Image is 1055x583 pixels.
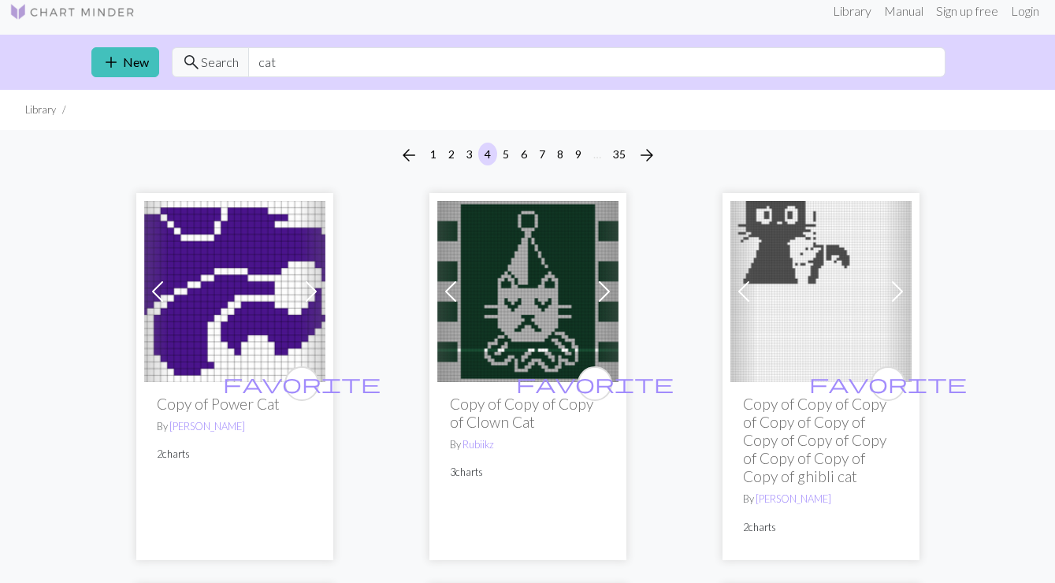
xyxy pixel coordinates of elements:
[393,143,663,168] nav: Page navigation
[201,53,239,72] span: Search
[144,201,325,382] img: Power Cat
[437,201,619,382] img: Clown Cat
[393,143,425,168] button: Previous
[756,492,831,505] a: [PERSON_NAME]
[533,143,552,165] button: 7
[730,201,912,382] img: ghibli cat
[399,146,418,165] i: Previous
[743,520,899,535] p: 2 charts
[637,144,656,166] span: arrow_forward
[809,371,967,395] span: favorite
[496,143,515,165] button: 5
[871,366,905,401] button: favourite
[460,143,479,165] button: 3
[809,368,967,399] i: favourite
[25,102,56,117] li: Library
[569,143,588,165] button: 9
[144,282,325,297] a: Power Cat
[607,143,632,165] button: 35
[102,51,121,73] span: add
[437,282,619,297] a: Clown Cat
[182,51,201,73] span: search
[169,420,245,433] a: [PERSON_NAME]
[631,143,663,168] button: Next
[578,366,612,401] button: favourite
[91,47,159,77] a: New
[450,437,606,452] p: By
[637,146,656,165] i: Next
[516,368,674,399] i: favourite
[516,371,674,395] span: favorite
[424,143,443,165] button: 1
[450,395,606,431] h2: Copy of Copy of Copy of Clown Cat
[157,395,313,413] h2: Copy of Power Cat
[442,143,461,165] button: 2
[450,465,606,480] p: 3 charts
[223,368,381,399] i: favourite
[514,143,533,165] button: 6
[551,143,570,165] button: 8
[284,366,319,401] button: favourite
[478,143,497,165] button: 4
[9,2,136,21] img: Logo
[743,395,899,485] h2: Copy of Copy of Copy of Copy of Copy of Copy of Copy of Copy of Copy of Copy of Copy of ghibli cat
[157,419,313,434] p: By
[743,492,899,507] p: By
[157,447,313,462] p: 2 charts
[462,438,494,451] a: Rubiikz
[223,371,381,395] span: favorite
[730,282,912,297] a: ghibli cat
[399,144,418,166] span: arrow_back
